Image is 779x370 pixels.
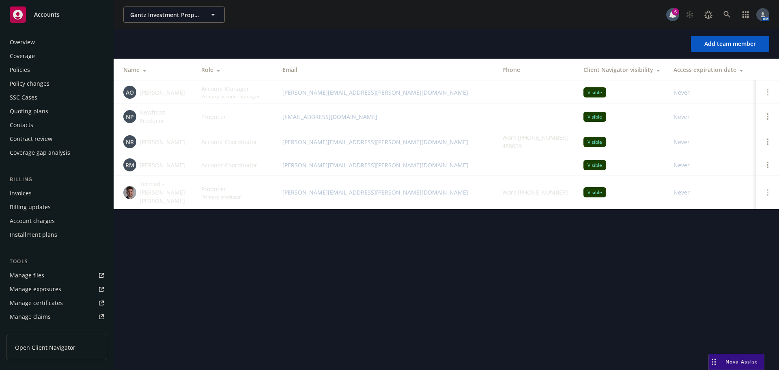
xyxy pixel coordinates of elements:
div: Account charges [10,214,55,227]
span: Account Manager [201,84,260,93]
a: Account charges [6,214,107,227]
a: Policies [6,63,107,76]
div: Installment plans [10,228,57,241]
a: Switch app [738,6,754,23]
div: Billing updates [10,201,51,214]
div: Visible [583,112,606,122]
div: Coverage [10,50,35,63]
div: Manage claims [10,310,51,323]
span: AO [126,88,134,97]
div: Phone [502,65,570,74]
span: Work [PHONE_NUMBER] 488009 [502,133,570,150]
span: Primary account manager [201,93,260,100]
span: Producer [201,113,226,121]
div: Policy changes [10,77,49,90]
div: SSC Cases [10,91,37,104]
a: Invoices [6,187,107,200]
button: Add team member [691,36,769,52]
div: Contract review [10,132,52,145]
a: Report a Bug [700,6,717,23]
span: Nova Assist [725,358,757,365]
span: Open Client Navigator [15,343,75,352]
div: Role [201,65,269,74]
div: Manage files [10,269,44,282]
span: [PERSON_NAME] [140,161,185,169]
div: Manage certificates [10,296,63,309]
div: Billing [6,175,107,184]
a: Manage claims [6,310,107,323]
span: [PERSON_NAME] [140,88,185,97]
a: Quoting plans [6,105,107,118]
span: Never [674,113,750,121]
span: Account Coordinator [201,138,257,146]
button: Gantz Investment Properties Inc. [123,6,225,23]
span: Primary producer [201,193,241,200]
span: Account Coordinator [201,161,257,169]
span: [PERSON_NAME] [140,138,185,146]
a: Manage certificates [6,296,107,309]
a: Billing updates [6,201,107,214]
button: Nova Assist [708,354,764,370]
a: Contacts [6,119,107,132]
a: Coverage [6,50,107,63]
span: Never [674,188,750,197]
a: SSC Cases [6,91,107,104]
div: Manage exposures [10,283,61,296]
a: Manage BORs [6,324,107,337]
span: RM [125,161,134,169]
div: Coverage gap analysis [10,146,70,159]
div: Visible [583,87,606,97]
a: Start snowing [682,6,698,23]
a: Coverage gap analysis [6,146,107,159]
div: 6 [672,8,679,15]
div: Quoting plans [10,105,48,118]
span: Add team member [704,40,756,48]
div: Tools [6,257,107,266]
a: Installment plans [6,228,107,241]
div: Drag to move [709,354,719,370]
span: NR [126,138,134,146]
div: Visible [583,137,606,147]
span: [PERSON_NAME][EMAIL_ADDRESS][PERSON_NAME][DOMAIN_NAME] [282,188,489,197]
a: Manage exposures [6,283,107,296]
img: photo [123,186,136,199]
span: Work [PHONE_NUMBER] [502,188,568,197]
a: Open options [763,160,773,170]
div: Visible [583,187,606,197]
span: [EMAIL_ADDRESS][DOMAIN_NAME] [282,113,489,121]
a: Overview [6,36,107,49]
span: Newfront Producer [140,108,188,125]
div: Overview [10,36,35,49]
span: [PERSON_NAME][EMAIL_ADDRESS][PERSON_NAME][DOMAIN_NAME] [282,88,489,97]
div: Visible [583,160,606,170]
span: Accounts [34,11,60,18]
div: Contacts [10,119,33,132]
a: Policy changes [6,77,107,90]
span: Gantz Investment Properties Inc. [130,11,200,19]
span: NP [126,113,134,121]
div: Manage BORs [10,324,48,337]
span: Never [674,161,750,169]
span: Never [674,88,750,97]
div: Access expiration date [674,65,750,74]
div: Name [123,65,188,74]
a: Accounts [6,3,107,26]
a: Search [719,6,735,23]
a: Open options [763,137,773,147]
span: Never [674,138,750,146]
span: Termed - [PERSON_NAME] [PERSON_NAME] [140,180,188,205]
span: [PERSON_NAME][EMAIL_ADDRESS][PERSON_NAME][DOMAIN_NAME] [282,161,489,169]
a: Contract review [6,132,107,145]
div: Invoices [10,187,32,200]
a: Open options [763,112,773,121]
a: Manage files [6,269,107,282]
span: [PERSON_NAME][EMAIL_ADDRESS][PERSON_NAME][DOMAIN_NAME] [282,138,489,146]
div: Client Navigator visibility [583,65,661,74]
div: Policies [10,63,30,76]
span: Producer [201,185,241,193]
div: Email [282,65,489,74]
